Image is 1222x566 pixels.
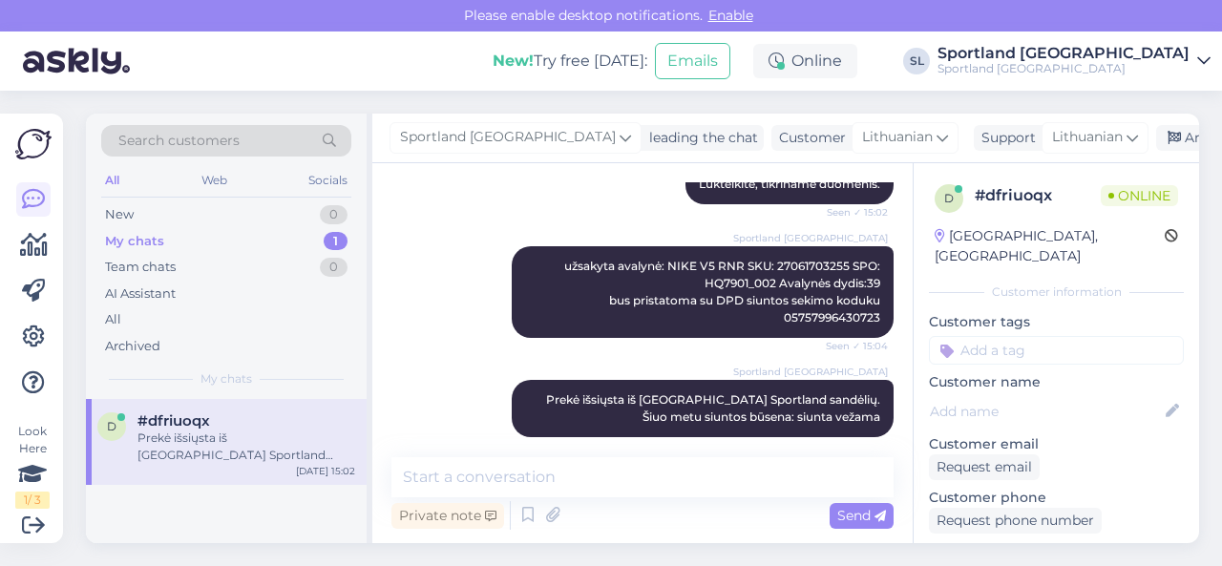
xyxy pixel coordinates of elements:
div: # dfriuoqx [975,184,1101,207]
span: d [107,419,116,433]
div: Customer information [929,283,1184,301]
div: Prekė išsiųsta iš [GEOGRAPHIC_DATA] Sportland sandėlių. Šiuo metu siuntos būsena: siunta vežama [137,430,355,464]
span: Sportland [GEOGRAPHIC_DATA] [400,127,616,148]
div: Customer [771,128,846,148]
span: #dfriuoqx [137,412,210,430]
button: Emails [655,43,730,79]
div: Request email [929,454,1040,480]
div: Request phone number [929,508,1102,534]
div: Socials [305,168,351,193]
span: d [944,191,954,205]
div: Support [974,128,1036,148]
span: Prekė išsiųsta iš [GEOGRAPHIC_DATA] Sportland sandėlių. Šiuo metu siuntos būsena: siunta vežama [546,392,883,424]
div: Try free [DATE]: [493,50,647,73]
span: Online [1101,185,1178,206]
input: Add name [930,401,1162,422]
a: Sportland [GEOGRAPHIC_DATA]Sportland [GEOGRAPHIC_DATA] [938,46,1211,76]
span: Lithuanian [862,127,933,148]
span: užsakyta avalynė: NIKE V5 RNR SKU: 27061703255 SPO: HQ7901_002 Avalynės dydis:39 bus pristatoma s... [564,259,907,325]
span: Send [837,507,886,524]
div: My chats [105,232,164,251]
p: Customer name [929,372,1184,392]
div: [DATE] 15:02 [296,464,355,478]
p: Customer email [929,434,1184,454]
input: Add a tag [929,336,1184,365]
div: New [105,205,134,224]
span: Search customers [118,131,240,151]
div: 1 / 3 [15,492,50,509]
img: Askly Logo [15,129,52,159]
div: Sportland [GEOGRAPHIC_DATA] [938,46,1190,61]
div: SL [903,48,930,74]
p: Customer tags [929,312,1184,332]
div: leading the chat [642,128,758,148]
span: Seen ✓ 15:04 [816,339,888,353]
div: Private note [391,503,504,529]
div: Look Here [15,423,50,509]
p: Customer phone [929,488,1184,508]
div: 0 [320,258,348,277]
div: Team chats [105,258,176,277]
div: AI Assistant [105,284,176,304]
span: Seen ✓ 15:02 [816,205,888,220]
b: New! [493,52,534,70]
span: Luktelkite, tikriname duomenis. [699,177,880,191]
div: Sportland [GEOGRAPHIC_DATA] [938,61,1190,76]
div: Archived [105,337,160,356]
div: Web [198,168,231,193]
span: Lithuanian [1052,127,1123,148]
p: Visited pages [929,541,1184,561]
div: All [101,168,123,193]
div: [GEOGRAPHIC_DATA], [GEOGRAPHIC_DATA] [935,226,1165,266]
div: Online [753,44,857,78]
div: 0 [320,205,348,224]
span: 15:04 [816,438,888,452]
span: Sportland [GEOGRAPHIC_DATA] [733,365,888,379]
span: My chats [200,370,252,388]
span: Sportland [GEOGRAPHIC_DATA] [733,231,888,245]
span: Enable [703,7,759,24]
div: All [105,310,121,329]
div: 1 [324,232,348,251]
